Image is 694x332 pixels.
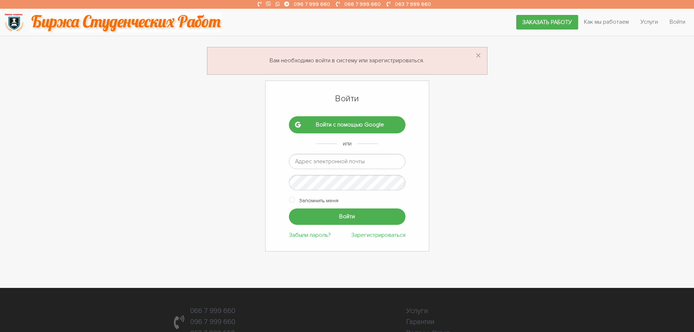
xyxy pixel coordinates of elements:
a: Зарегистрироваться [351,231,405,239]
h1: Войти [289,93,405,105]
img: logo-135dea9cf721667cc4ddb0c1795e3ba8b7f362e3d0c04e2cc90b931989920324.png [4,12,24,32]
p: Вам необходимо войти в систему или зарегистрироваться. [216,56,478,66]
a: Забыли пароль? [289,231,331,239]
a: Как мы работаем [578,15,635,29]
a: Гарантии [406,317,434,326]
a: 066 7 999 660 [344,1,381,7]
a: 096 7 999 660 [190,317,235,326]
span: × [475,49,481,63]
button: Dismiss alert [475,50,481,62]
label: Запомнить меня [299,196,338,205]
a: Войти с помощью Google [289,116,405,133]
span: или [343,140,352,147]
a: 096 7 999 660 [294,1,330,7]
span: Войти с помощью Google [301,122,399,128]
img: motto-2ce64da2796df845c65ce8f9480b9c9d679903764b3ca6da4b6de107518df0fe.gif [31,12,222,32]
a: Заказать работу [516,15,578,30]
a: Услуги [406,306,428,315]
a: 066 7 999 660 [190,306,235,315]
a: Услуги [635,15,664,29]
input: Адрес электронной почты [289,154,405,169]
a: 063 7 999 660 [395,1,431,7]
a: Войти [664,15,691,29]
input: Войти [289,208,405,225]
